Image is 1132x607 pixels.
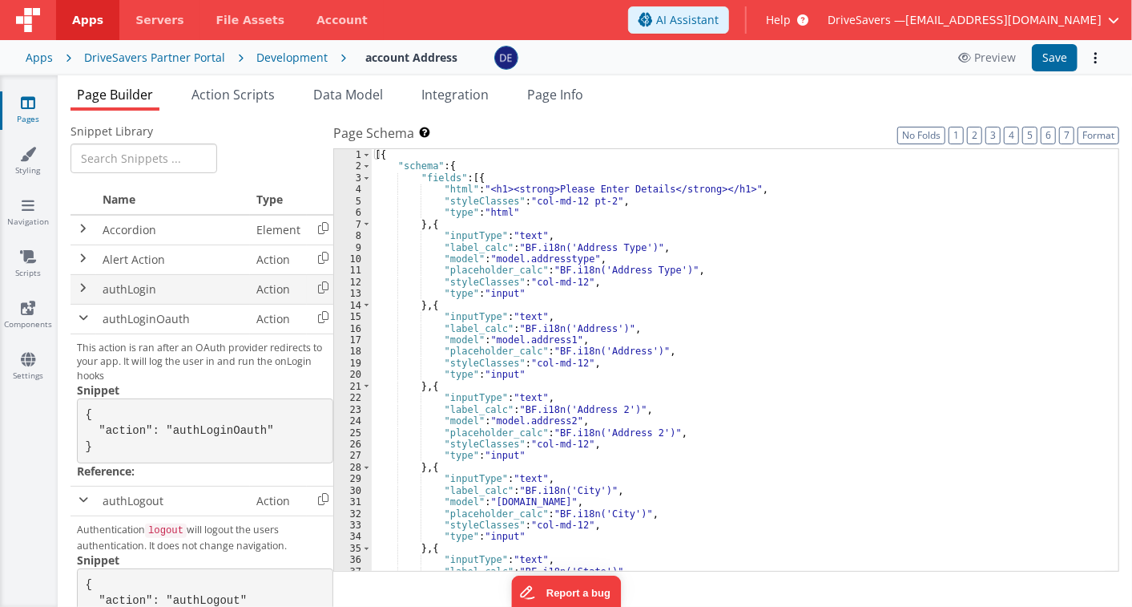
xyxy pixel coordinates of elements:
[334,277,372,288] div: 12
[77,382,119,398] strong: Snippet
[145,524,187,538] code: logout
[334,253,372,265] div: 10
[905,12,1102,28] span: [EMAIL_ADDRESS][DOMAIN_NAME]
[334,392,372,403] div: 22
[421,86,489,103] span: Integration
[96,245,250,274] td: Alert Action
[1004,127,1019,144] button: 4
[334,554,372,565] div: 36
[96,274,250,304] td: authLogin
[766,12,791,28] span: Help
[250,215,307,245] td: Element
[334,508,372,520] div: 32
[77,86,153,103] span: Page Builder
[250,274,307,304] td: Action
[96,215,250,245] td: Accordion
[313,86,383,103] span: Data Model
[495,47,518,69] img: c1374c675423fc74691aaade354d0b4b
[656,12,719,28] span: AI Assistant
[897,127,945,144] button: No Folds
[77,341,333,382] p: This action is ran after an OAuth provider redirects to your app. It will log the user in and run...
[334,196,372,207] div: 5
[527,86,583,103] span: Page Info
[26,50,53,66] div: Apps
[135,12,183,28] span: Servers
[1059,127,1074,144] button: 7
[103,192,135,207] span: Name
[216,12,285,28] span: File Assets
[96,487,250,516] td: authLogout
[334,242,372,253] div: 9
[334,496,372,508] div: 31
[334,543,372,554] div: 35
[334,207,372,218] div: 6
[949,127,964,144] button: 1
[77,523,333,552] p: Authentication will logout the users authentication. It does not change navigation.
[334,311,372,322] div: 15
[250,245,307,274] td: Action
[77,399,333,463] pre: { "action": "authLoginOauth" }
[72,12,103,28] span: Apps
[70,144,217,173] input: Search Snippets ...
[334,334,372,346] div: 17
[334,462,372,473] div: 28
[334,566,372,577] div: 37
[334,230,372,241] div: 8
[334,149,372,160] div: 1
[250,487,307,516] td: Action
[77,463,135,479] strong: Reference:
[334,415,372,427] div: 24
[70,123,153,140] span: Snippet Library
[77,552,119,568] strong: Snippet
[828,12,1119,28] button: DriveSavers — [EMAIL_ADDRESS][DOMAIN_NAME]
[949,45,1025,71] button: Preview
[334,531,372,542] div: 34
[334,381,372,392] div: 21
[334,160,372,172] div: 2
[365,51,457,63] h4: account Address
[191,86,275,103] span: Action Scripts
[1022,127,1037,144] button: 5
[256,50,328,66] div: Development
[334,450,372,461] div: 27
[256,192,283,207] span: Type
[84,50,225,66] div: DriveSavers Partner Portal
[334,172,372,184] div: 3
[334,288,372,299] div: 13
[334,439,372,450] div: 26
[967,127,982,144] button: 2
[334,485,372,496] div: 30
[334,346,372,357] div: 18
[1078,127,1119,144] button: Format
[334,473,372,484] div: 29
[96,304,250,334] td: authLoginOauth
[334,369,372,380] div: 20
[334,265,372,276] div: 11
[828,12,905,28] span: DriveSavers —
[334,219,372,230] div: 7
[334,184,372,195] div: 4
[334,323,372,334] div: 16
[1041,127,1056,144] button: 6
[333,123,414,143] span: Page Schema
[334,427,372,439] div: 25
[985,127,1001,144] button: 3
[250,304,307,334] td: Action
[334,300,372,311] div: 14
[1032,44,1078,71] button: Save
[628,6,729,34] button: AI Assistant
[334,358,372,369] div: 19
[334,404,372,415] div: 23
[1084,47,1106,69] button: Options
[334,520,372,531] div: 33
